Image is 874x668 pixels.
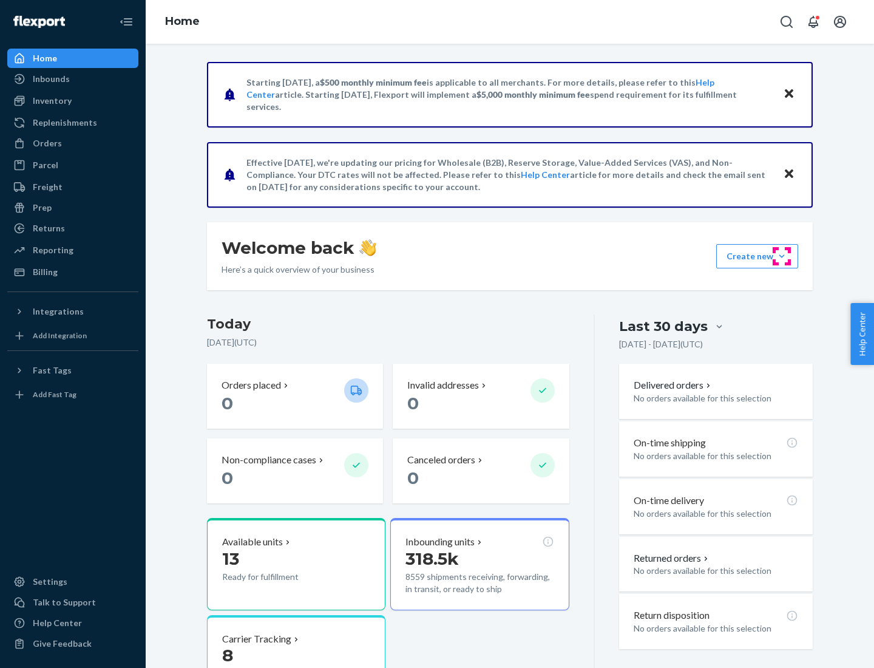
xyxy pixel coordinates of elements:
[774,10,799,34] button: Open Search Box
[634,378,713,392] button: Delivered orders
[634,565,798,577] p: No orders available for this selection
[7,177,138,197] a: Freight
[33,95,72,107] div: Inventory
[165,15,200,28] a: Home
[207,315,569,334] h3: Today
[222,571,334,583] p: Ready for fulfillment
[7,572,138,591] a: Settings
[393,364,569,429] button: Invalid addresses 0
[33,617,82,629] div: Help Center
[222,453,316,467] p: Non-compliance cases
[716,244,798,268] button: Create new
[7,634,138,653] button: Give Feedback
[781,86,797,103] button: Close
[7,262,138,282] a: Billing
[222,468,233,488] span: 0
[634,551,711,565] button: Returned orders
[407,393,419,414] span: 0
[33,576,67,588] div: Settings
[390,518,569,610] button: Inbounding units318.5k8559 shipments receiving, forwarding, in transit, or ready to ship
[33,181,63,193] div: Freight
[33,159,58,171] div: Parcel
[33,117,97,129] div: Replenishments
[7,593,138,612] a: Talk to Support
[222,645,233,666] span: 8
[801,10,825,34] button: Open notifications
[393,438,569,503] button: Canceled orders 0
[405,535,475,549] p: Inbounding units
[619,338,703,350] p: [DATE] - [DATE] ( UTC )
[405,548,459,569] span: 318.5k
[634,608,710,622] p: Return disposition
[33,73,70,85] div: Inbounds
[7,155,138,175] a: Parcel
[7,219,138,238] a: Returns
[7,385,138,404] a: Add Fast Tag
[33,305,84,318] div: Integrations
[33,330,87,341] div: Add Integration
[7,134,138,153] a: Orders
[634,450,798,462] p: No orders available for this selection
[7,613,138,633] a: Help Center
[7,326,138,346] a: Add Integration
[246,77,771,113] p: Starting [DATE], a is applicable to all merchants. For more details, please refer to this article...
[33,222,65,234] div: Returns
[407,453,475,467] p: Canceled orders
[33,596,96,608] div: Talk to Support
[7,91,138,111] a: Inventory
[619,317,708,336] div: Last 30 days
[155,4,209,39] ol: breadcrumbs
[207,364,383,429] button: Orders placed 0
[222,264,376,276] p: Here’s a quick overview of your business
[781,166,797,183] button: Close
[7,240,138,260] a: Reporting
[7,302,138,321] button: Integrations
[33,202,52,214] div: Prep
[33,364,72,377] div: Fast Tags
[114,10,138,34] button: Close Navigation
[634,392,798,404] p: No orders available for this selection
[359,239,376,256] img: hand-wave emoji
[222,535,283,549] p: Available units
[634,622,798,635] p: No orders available for this selection
[33,52,57,64] div: Home
[634,508,798,520] p: No orders available for this selection
[33,244,73,256] div: Reporting
[7,198,138,217] a: Prep
[476,89,590,100] span: $5,000 monthly minimum fee
[222,548,239,569] span: 13
[33,389,76,400] div: Add Fast Tag
[207,518,385,610] button: Available units13Ready for fulfillment
[33,266,58,278] div: Billing
[33,137,62,149] div: Orders
[222,632,291,646] p: Carrier Tracking
[222,378,281,392] p: Orders placed
[634,436,706,450] p: On-time shipping
[207,438,383,503] button: Non-compliance cases 0
[246,157,771,193] p: Effective [DATE], we're updating our pricing for Wholesale (B2B), Reserve Storage, Value-Added Se...
[828,10,852,34] button: Open account menu
[13,16,65,28] img: Flexport logo
[407,378,479,392] p: Invalid addresses
[7,49,138,68] a: Home
[222,237,376,259] h1: Welcome back
[222,393,233,414] span: 0
[207,336,569,349] p: [DATE] ( UTC )
[33,638,92,650] div: Give Feedback
[7,69,138,89] a: Inbounds
[7,361,138,380] button: Fast Tags
[320,77,427,87] span: $500 monthly minimum fee
[405,571,554,595] p: 8559 shipments receiving, forwarding, in transit, or ready to ship
[850,303,874,365] button: Help Center
[407,468,419,488] span: 0
[7,113,138,132] a: Replenishments
[521,169,570,180] a: Help Center
[634,494,704,508] p: On-time delivery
